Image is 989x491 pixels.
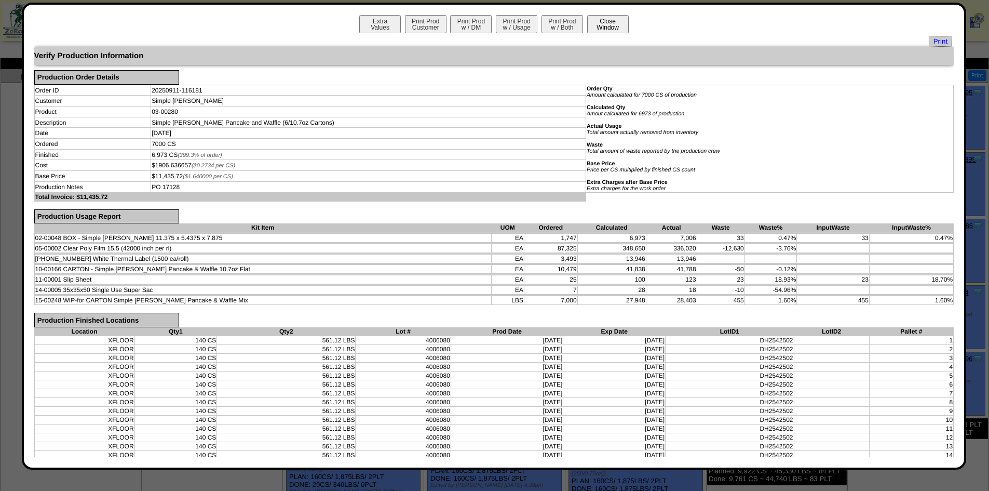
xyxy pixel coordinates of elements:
td: EA [491,286,524,295]
button: CloseWindow [587,15,629,33]
td: Finished [34,149,151,160]
td: 05-00002 Clear Poly Film 15.5 (42000 inch per rl) [34,244,491,253]
td: DH2542502 [666,415,794,424]
td: PO 17128 [151,181,586,192]
td: Cost [34,160,151,171]
td: DH2542502 [666,353,794,362]
td: 140 CS [134,424,217,433]
td: 87,325 [524,244,577,253]
td: XFLOOR [34,450,134,459]
td: 13,946 [646,255,697,263]
td: Simple [PERSON_NAME] [151,96,586,107]
td: [DATE] [451,344,563,353]
td: Order ID [34,85,151,96]
td: 9 [869,406,954,415]
i: Amount calculated for 7000 CS of production [587,92,697,98]
td: 3 [869,353,954,362]
td: 4006080 [356,415,451,424]
td: 455 [697,296,744,305]
button: Print Prodw / DM [450,15,492,33]
th: Ordered [524,223,577,232]
td: XFLOOR [34,389,134,397]
td: 140 CS [134,389,217,397]
td: -10 [697,286,744,295]
td: 4006080 [356,397,451,406]
td: DH2542502 [666,397,794,406]
td: 33 [697,234,744,243]
td: DH2542502 [666,336,794,344]
td: Production Notes [34,181,151,192]
td: 4006080 [356,380,451,389]
td: 41,788 [646,265,697,274]
td: 4006080 [356,433,451,442]
td: 1.60% [869,296,953,305]
td: 140 CS [134,397,217,406]
td: 561.12 LBS [217,353,356,362]
td: 5 [869,371,954,380]
td: 1.60% [744,296,797,305]
td: [DATE] [451,371,563,380]
th: LotID2 [794,327,869,336]
td: [DATE] [563,450,666,459]
td: EA [491,244,524,253]
td: [DATE] [451,336,563,344]
td: 561.12 LBS [217,389,356,397]
td: DH2542502 [666,389,794,397]
td: [DATE] [563,442,666,450]
td: 3,493 [524,255,577,263]
td: 4 [869,362,954,371]
td: DH2542502 [666,371,794,380]
td: 12 [869,433,954,442]
td: 1,747 [524,234,577,243]
b: Actual Usage [587,123,622,129]
td: 14 [869,450,954,459]
td: -50 [697,265,744,274]
i: Amout calculated for 6973 of production [587,111,684,117]
td: [PHONE_NUMBER] White Thermal Label (1500 ea/roll) [34,255,491,263]
td: [DATE] [563,344,666,353]
td: XFLOOR [34,406,134,415]
td: 4006080 [356,362,451,371]
i: Price per CS multiplied by finished CS count [587,167,695,173]
td: XFLOOR [34,362,134,371]
th: Exp Date [563,327,666,336]
i: Total amount of waste reported by the production crew [587,148,720,154]
td: 455 [797,296,870,305]
td: Simple [PERSON_NAME] Pancake and Waffle (6/10.7oz Cartons) [151,117,586,128]
td: 11-00001 Slip Sheet [34,275,491,284]
td: XFLOOR [34,344,134,353]
td: DH2542502 [666,433,794,442]
span: (399.3% of order) [178,152,222,158]
td: [DATE] [451,415,563,424]
td: LBS [491,296,524,305]
th: InputWaste [797,223,870,232]
td: 18.93% [744,275,797,284]
td: 4006080 [356,389,451,397]
td: DH2542502 [666,362,794,371]
td: XFLOOR [34,380,134,389]
td: [DATE] [563,424,666,433]
td: -0.12% [744,265,797,274]
i: Extra charges for the work order [587,185,666,192]
td: 14-00005 35x35x50 Single Use Super Sac [34,286,491,295]
td: EA [491,265,524,274]
td: Product [34,107,151,117]
td: Total Invoice: $11,435.72 [34,192,586,201]
td: 140 CS [134,362,217,371]
td: [DATE] [563,362,666,371]
td: EA [491,255,524,263]
td: 0.47% [744,234,797,243]
td: [DATE] [563,371,666,380]
th: Waste [697,223,744,232]
td: 13,946 [577,255,646,263]
td: 140 CS [134,442,217,450]
th: Actual [646,223,697,232]
a: Print [929,36,952,47]
td: XFLOOR [34,397,134,406]
td: 28,403 [646,296,697,305]
th: Qty1 [134,327,217,336]
td: [DATE] [563,433,666,442]
td: [DATE] [563,389,666,397]
td: 6 [869,380,954,389]
th: InputWaste% [869,223,953,232]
